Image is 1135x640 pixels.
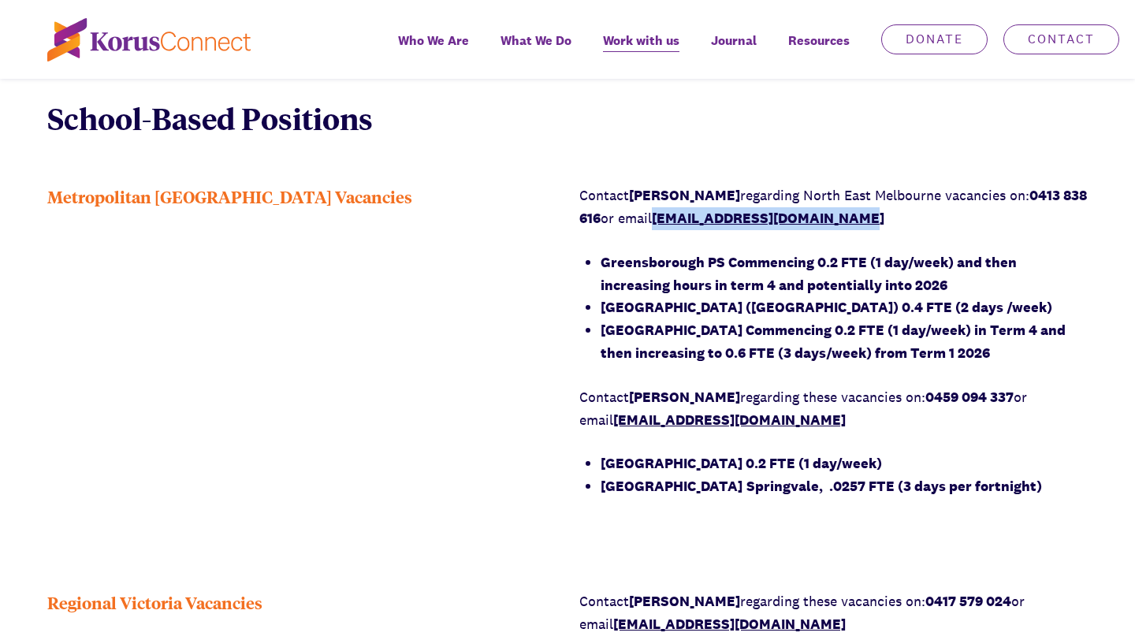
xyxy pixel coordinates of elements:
[772,22,865,79] div: Resources
[579,386,1088,432] p: Contact regarding these vacancies on: or email
[601,321,1066,362] strong: [GEOGRAPHIC_DATA] Commencing 0.2 FTE (1 day/week) in Term 4 and then increasing to 0.6 FTE (3 day...
[695,22,772,79] a: Journal
[613,615,846,633] a: [EMAIL_ADDRESS][DOMAIN_NAME]
[881,24,988,54] a: Donate
[579,590,1088,636] p: Contact regarding these vacancies on: or email
[925,592,1011,610] strong: 0417 579 024
[601,454,882,472] strong: [GEOGRAPHIC_DATA] 0.2 FTE (1 day/week)
[613,411,846,429] a: [EMAIL_ADDRESS][DOMAIN_NAME]
[47,99,822,137] p: School-Based Positions
[579,186,1087,227] strong: 0413 838 616
[746,477,1042,495] strong: Springvale, .0257 FTE (3 days per fortnight)
[601,253,1017,294] strong: Greensborough PS Commencing 0.2 FTE (1 day/week) and then increasing hours in term 4 and potentia...
[601,298,1052,316] strong: [GEOGRAPHIC_DATA] ([GEOGRAPHIC_DATA]) 0.4 FTE (2 days /week)
[587,22,695,79] a: Work with us
[711,29,757,52] span: Journal
[1003,24,1119,54] a: Contact
[398,29,469,52] span: Who We Are
[47,184,556,519] div: Metropolitan [GEOGRAPHIC_DATA] Vacancies
[925,388,1014,406] strong: 0459 094 337
[501,29,571,52] span: What We Do
[601,477,742,495] strong: [GEOGRAPHIC_DATA]
[382,22,485,79] a: Who We Are
[629,186,740,204] strong: [PERSON_NAME]
[579,184,1088,230] p: Contact regarding North East Melbourne vacancies on: or email
[629,592,740,610] strong: [PERSON_NAME]
[603,29,679,52] span: Work with us
[47,18,251,61] img: korus-connect%2Fc5177985-88d5-491d-9cd7-4a1febad1357_logo.svg
[652,209,884,227] a: [EMAIL_ADDRESS][DOMAIN_NAME]
[485,22,587,79] a: What We Do
[629,388,740,406] strong: [PERSON_NAME]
